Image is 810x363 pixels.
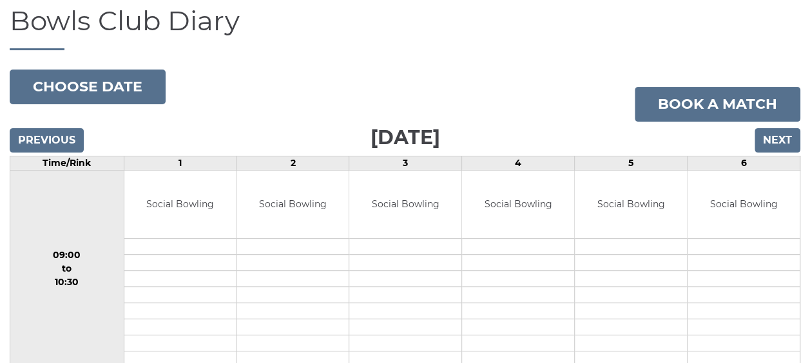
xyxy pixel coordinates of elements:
[462,171,574,238] td: Social Bowling
[236,156,349,171] td: 2
[124,156,236,171] td: 1
[10,70,166,104] button: Choose date
[236,171,349,238] td: Social Bowling
[688,156,800,171] td: 6
[575,156,688,171] td: 5
[635,87,800,122] a: Book a match
[10,156,124,171] td: Time/Rink
[124,171,236,238] td: Social Bowling
[462,156,575,171] td: 4
[575,171,687,238] td: Social Bowling
[688,171,800,238] td: Social Bowling
[10,6,800,50] h1: Bowls Club Diary
[349,156,462,171] td: 3
[755,128,800,153] input: Next
[10,128,84,153] input: Previous
[349,171,461,238] td: Social Bowling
